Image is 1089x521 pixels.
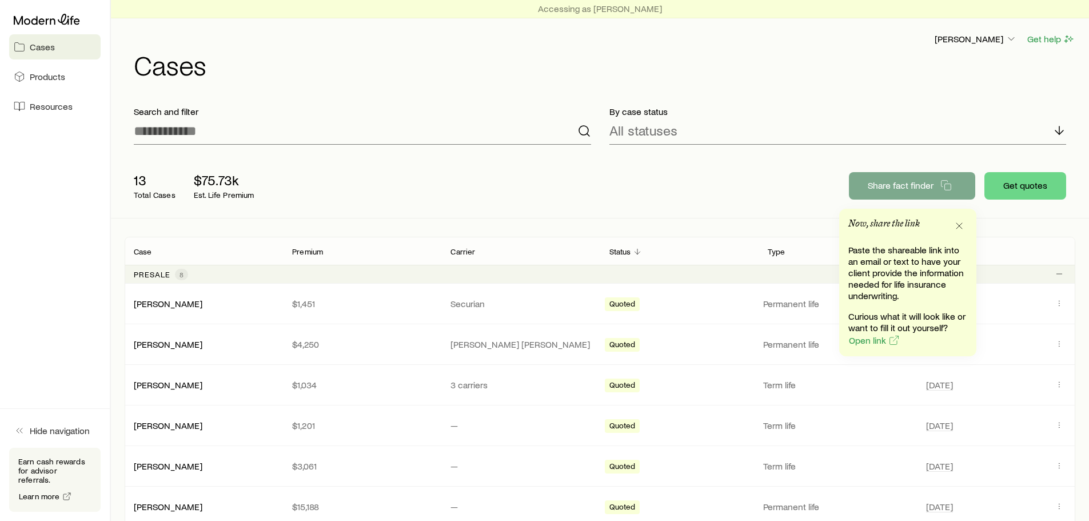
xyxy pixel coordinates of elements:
[763,379,912,391] p: Term life
[609,247,631,256] p: Status
[450,379,591,391] p: 3 carriers
[134,190,175,200] p: Total Cases
[609,380,636,392] span: Quoted
[292,379,432,391] p: $1,034
[848,218,920,235] p: Now, share the link
[609,299,636,311] span: Quoted
[30,41,55,53] span: Cases
[609,122,677,138] p: All statuses
[849,172,975,200] button: Share fact finder
[926,420,953,431] span: [DATE]
[763,420,912,431] p: Term life
[609,421,636,433] span: Quoted
[134,420,202,432] div: [PERSON_NAME]
[609,340,636,352] span: Quoted
[30,101,73,112] span: Resources
[538,3,662,14] p: Accessing as [PERSON_NAME]
[935,33,1017,45] p: [PERSON_NAME]
[768,247,785,256] p: Type
[292,298,432,309] p: $1,451
[292,501,432,512] p: $15,188
[609,462,636,474] span: Quoted
[134,247,152,256] p: Case
[763,339,912,350] p: Permanent life
[292,247,323,256] p: Premium
[19,492,60,500] span: Learn more
[849,336,886,345] span: Open link
[848,244,967,301] p: Paste the shareable link into an email or text to have your client provide the information needed...
[292,420,432,431] p: $1,201
[763,501,912,512] p: Permanent life
[450,247,475,256] p: Carrier
[134,460,202,471] a: [PERSON_NAME]
[984,172,1066,200] button: Get quotes
[848,334,900,347] button: Open link
[179,270,184,279] span: 8
[194,190,254,200] p: Est. Life Premium
[848,311,967,333] p: Curious what it will look like or want to fill it out yourself?
[292,339,432,350] p: $4,250
[9,448,101,512] div: Earn cash rewards for advisor referrals.Learn more
[763,460,912,472] p: Term life
[926,460,953,472] span: [DATE]
[934,33,1018,46] button: [PERSON_NAME]
[9,94,101,119] a: Resources
[134,501,202,513] div: [PERSON_NAME]
[134,339,202,349] a: [PERSON_NAME]
[609,502,636,514] span: Quoted
[926,379,953,391] span: [DATE]
[134,106,591,117] p: Search and filter
[868,180,934,191] p: Share fact finder
[134,298,202,309] a: [PERSON_NAME]
[134,51,1075,78] h1: Cases
[848,335,900,345] a: Open link
[134,339,202,351] div: [PERSON_NAME]
[134,379,202,391] div: [PERSON_NAME]
[450,460,591,472] p: —
[30,425,90,436] span: Hide navigation
[18,457,91,484] p: Earn cash rewards for advisor referrals.
[926,501,953,512] span: [DATE]
[292,460,432,472] p: $3,061
[9,418,101,443] button: Hide navigation
[763,298,912,309] p: Permanent life
[30,71,65,82] span: Products
[134,420,202,431] a: [PERSON_NAME]
[1027,33,1075,46] button: Get help
[134,172,175,188] p: 13
[134,379,202,390] a: [PERSON_NAME]
[9,64,101,89] a: Products
[194,172,254,188] p: $75.73k
[9,34,101,59] a: Cases
[609,106,1067,117] p: By case status
[134,270,170,279] p: Presale
[450,420,591,431] p: —
[134,298,202,310] div: [PERSON_NAME]
[450,501,591,512] p: —
[450,339,591,350] p: [PERSON_NAME] [PERSON_NAME]
[134,460,202,472] div: [PERSON_NAME]
[134,501,202,512] a: [PERSON_NAME]
[450,298,591,309] p: Securian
